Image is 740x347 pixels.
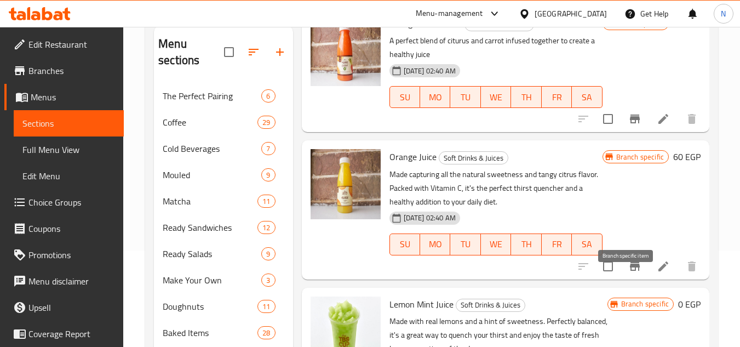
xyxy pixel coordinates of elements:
div: items [257,116,275,129]
span: MO [425,236,446,252]
span: Soft Drinks & Juices [439,152,508,164]
div: Ready Sandwiches12 [154,214,292,241]
span: Branches [28,64,115,77]
div: Ready Sandwiches [163,221,257,234]
a: Edit Menu [14,163,124,189]
div: items [257,221,275,234]
span: Ready Salads [163,247,261,260]
h6: 50 EGP [673,16,701,31]
a: Branches [4,58,124,84]
span: 12 [258,223,274,233]
span: Menu disclaimer [28,275,115,288]
div: items [257,326,275,339]
button: delete [679,253,705,280]
div: Coffee [163,116,257,129]
p: A perfect blend of citurus and carrot infused together to create a healthy juice [389,34,603,61]
span: MO [425,89,446,105]
button: delete [679,106,705,132]
div: Soft Drinks & Juices [456,299,525,312]
div: Make Your Own3 [154,267,292,293]
span: SU [394,89,416,105]
button: TH [511,86,541,108]
button: SU [389,234,420,255]
span: 11 [258,302,274,312]
button: TH [511,234,541,255]
a: Menus [4,84,124,110]
a: Upsell [4,294,124,321]
span: TH [515,236,537,252]
p: Made capturing all the natural sweetness and tangy citrus flavor. Packed with Vitamin C, it's the... [389,168,603,209]
div: Mouled9 [154,162,292,188]
span: Soft Drinks & Juices [456,299,525,311]
span: 9 [262,249,274,259]
a: Choice Groups [4,189,124,215]
button: FR [542,86,572,108]
div: The Perfect Pairing6 [154,83,292,109]
div: [GEOGRAPHIC_DATA] [535,8,607,20]
button: Branch-specific-item [622,253,648,280]
div: Menu-management [416,7,483,20]
a: Edit menu item [657,260,670,273]
button: MO [420,234,450,255]
span: Matcha [163,195,257,208]
div: Mouled [163,168,261,181]
img: Orange Carrot Juice [311,16,381,86]
span: 11 [258,196,274,207]
a: Menu disclaimer [4,268,124,294]
span: [DATE] 02:40 AM [399,213,460,223]
span: Menus [31,90,115,104]
span: 7 [262,144,274,154]
span: TU [455,89,476,105]
button: FR [542,234,572,255]
div: Doughnuts [163,300,257,313]
h6: 60 EGP [673,149,701,164]
button: Branch-specific-item [622,106,648,132]
span: Sections [22,117,115,130]
span: Branch specific [612,152,668,162]
a: Coverage Report [4,321,124,347]
div: Ready Salads9 [154,241,292,267]
span: 3 [262,275,274,286]
span: Baked Items [163,326,257,339]
span: FR [546,236,567,252]
button: SA [572,86,602,108]
span: Cold Beverages [163,142,261,155]
span: 29 [258,117,274,128]
span: Orange Juice [389,149,437,165]
div: items [261,89,275,103]
a: Coupons [4,215,124,242]
span: Make Your Own [163,274,261,287]
button: MO [420,86,450,108]
div: items [261,247,275,260]
span: The Perfect Pairing [163,89,261,103]
span: SU [394,236,416,252]
span: Sort sections [240,39,267,65]
span: SA [576,89,598,105]
span: Coverage Report [28,327,115,340]
div: Doughnuts11 [154,293,292,320]
span: 6 [262,91,274,101]
a: Edit menu item [657,112,670,126]
span: Branch specific [617,299,673,309]
span: Promotions [28,248,115,261]
span: Coupons [28,222,115,235]
a: Promotions [4,242,124,268]
div: Cold Beverages7 [154,135,292,162]
div: items [261,142,275,155]
span: Choice Groups [28,196,115,209]
div: Coffee29 [154,109,292,135]
button: TU [450,234,480,255]
button: WE [481,86,511,108]
span: 28 [258,328,274,338]
div: Matcha11 [154,188,292,214]
img: Orange Juice [311,149,381,219]
button: SU [389,86,420,108]
span: Select to update [596,107,619,130]
a: Edit Restaurant [4,31,124,58]
span: TH [515,89,537,105]
span: Full Menu View [22,143,115,156]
